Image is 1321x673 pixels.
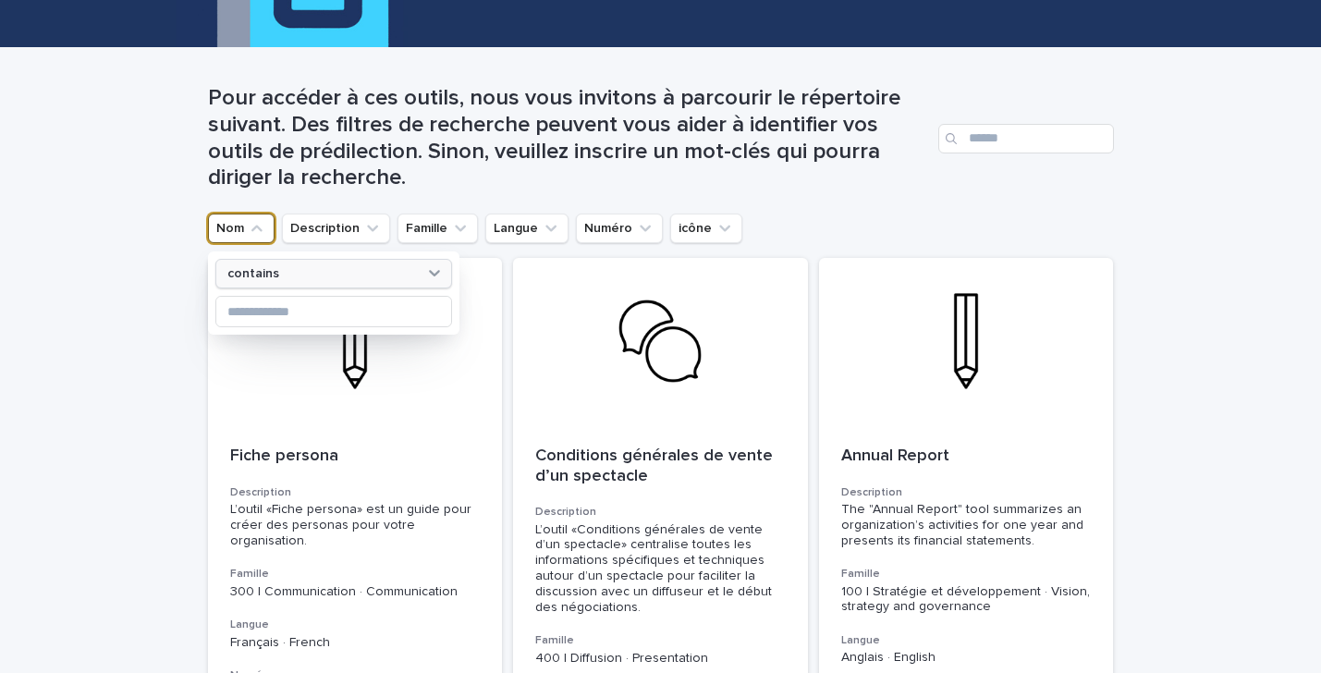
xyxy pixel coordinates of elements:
[841,567,1092,581] h3: Famille
[208,214,275,243] button: Nom
[208,85,931,191] h1: Pour accéder à ces outils, nous vous invitons à parcourir le répertoire suivant. Des filtres de r...
[230,485,481,500] h3: Description
[535,522,786,616] div: L’outil «Conditions générales de vente d’un spectacle» centralise toutes les informations spécifi...
[230,502,481,548] div: L’outil «Fiche persona» est un guide pour créer des personas pour votre organisation.
[841,650,1092,666] p: Anglais · English
[230,584,481,600] p: 300 | Communication · Communication
[841,633,1092,648] h3: Langue
[670,214,742,243] button: icône
[230,635,481,651] p: Français · French
[535,505,786,520] h3: Description
[535,651,786,667] p: 400 | Diffusion · Presentation
[535,447,786,486] p: Conditions générales de vente d’un spectacle
[938,124,1114,153] input: Search
[841,485,1092,500] h3: Description
[841,584,1092,616] p: 100 | Stratégie et développement · Vision, strategy and governance
[230,447,481,467] p: Fiche persona
[841,502,1092,548] div: The "Annual Report" tool summarizes an organization’s activities for one year and presents its fi...
[841,447,1092,467] p: Annual Report
[485,214,569,243] button: Langue
[282,214,390,243] button: Description
[227,266,279,282] p: contains
[535,633,786,648] h3: Famille
[398,214,478,243] button: Famille
[576,214,663,243] button: Numéro
[230,567,481,581] h3: Famille
[230,618,481,632] h3: Langue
